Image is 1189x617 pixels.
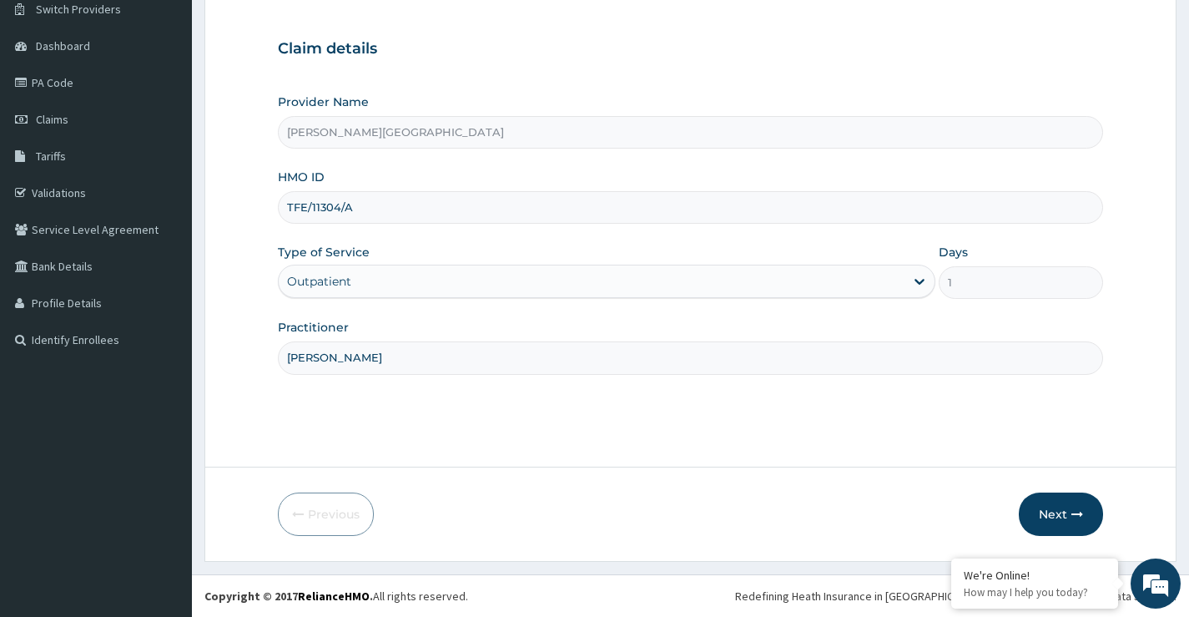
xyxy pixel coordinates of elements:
[939,244,968,260] label: Days
[31,83,68,125] img: d_794563401_company_1708531726252_794563401
[287,273,351,290] div: Outpatient
[278,191,1103,224] input: Enter HMO ID
[36,2,121,17] span: Switch Providers
[964,585,1106,599] p: How may I help you today?
[278,244,370,260] label: Type of Service
[36,38,90,53] span: Dashboard
[278,94,369,110] label: Provider Name
[8,427,318,485] textarea: Type your message and hit 'Enter'
[36,149,66,164] span: Tariffs
[97,195,230,364] span: We're online!
[274,8,314,48] div: Minimize live chat window
[278,319,349,336] label: Practitioner
[278,40,1103,58] h3: Claim details
[298,589,370,604] a: RelianceHMO
[1019,493,1103,536] button: Next
[964,568,1106,583] div: We're Online!
[278,493,374,536] button: Previous
[278,169,325,185] label: HMO ID
[36,112,68,127] span: Claims
[278,341,1103,374] input: Enter Name
[735,588,1176,604] div: Redefining Heath Insurance in [GEOGRAPHIC_DATA] using Telemedicine and Data Science!
[192,574,1189,617] footer: All rights reserved.
[204,589,373,604] strong: Copyright © 2017 .
[87,94,280,115] div: Chat with us now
